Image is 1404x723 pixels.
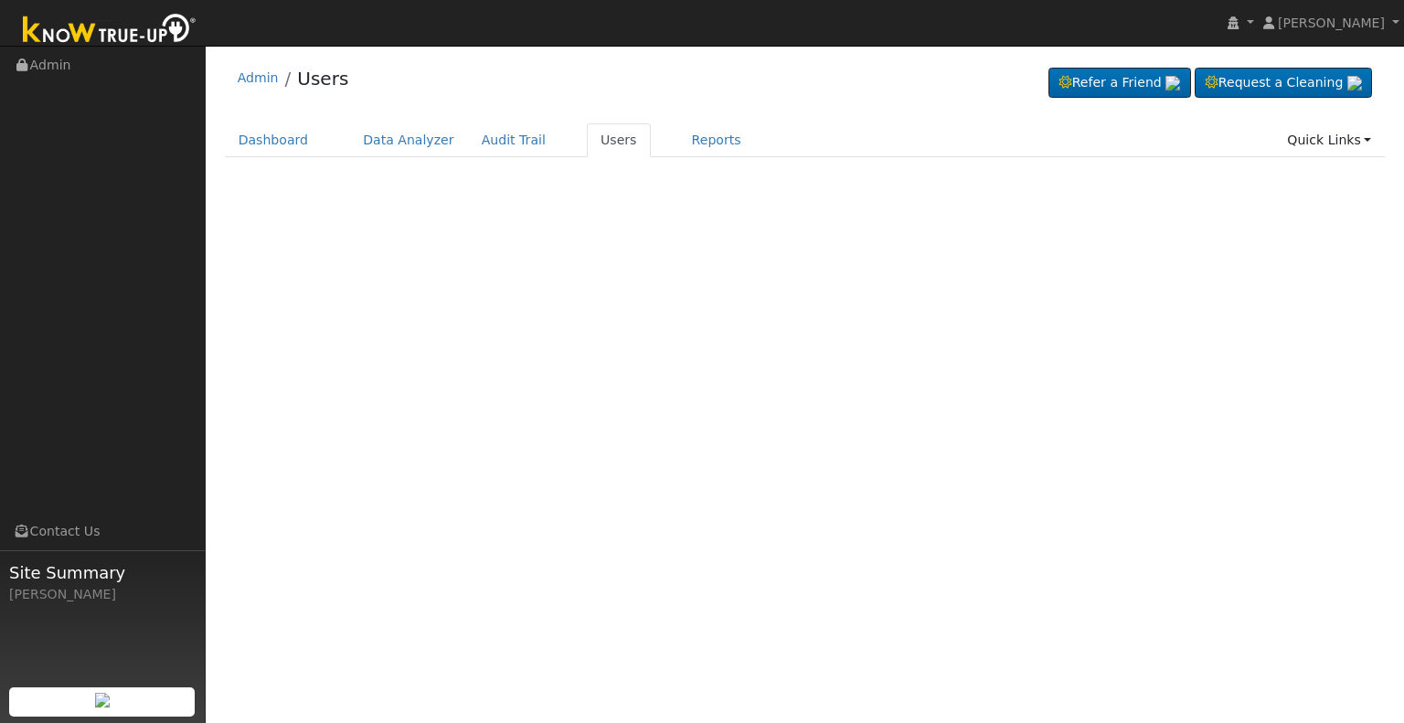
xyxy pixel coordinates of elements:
a: Admin [238,70,279,85]
div: [PERSON_NAME] [9,585,196,604]
a: Users [297,68,348,90]
img: retrieve [1165,76,1180,90]
span: [PERSON_NAME] [1278,16,1385,30]
a: Request a Cleaning [1195,68,1372,99]
img: retrieve [95,693,110,707]
img: Know True-Up [14,10,206,51]
a: Refer a Friend [1048,68,1191,99]
a: Users [587,123,651,157]
a: Quick Links [1273,123,1385,157]
a: Dashboard [225,123,323,157]
a: Data Analyzer [349,123,468,157]
a: Audit Trail [468,123,559,157]
img: retrieve [1347,76,1362,90]
span: Site Summary [9,560,196,585]
a: Reports [678,123,755,157]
